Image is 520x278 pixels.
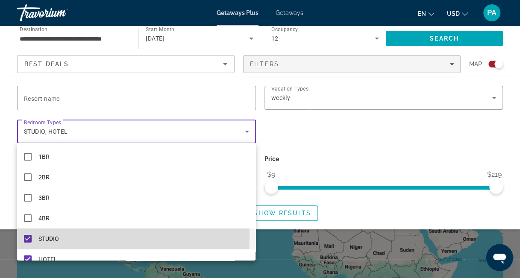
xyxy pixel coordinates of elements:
[38,152,50,162] span: 1BR
[38,254,57,264] span: HOTEL
[486,244,513,271] iframe: Button to launch messaging window
[38,234,59,244] span: STUDIO
[38,213,50,223] span: 4BR
[38,193,50,203] span: 3BR
[38,172,50,182] span: 2BR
